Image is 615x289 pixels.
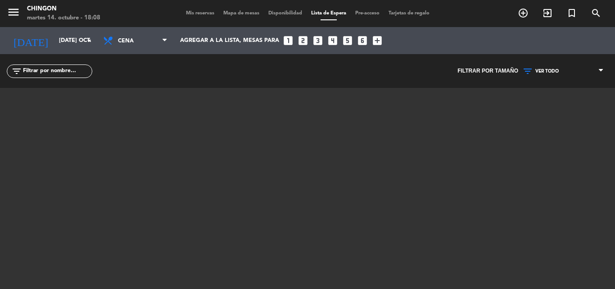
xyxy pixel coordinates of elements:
i: [DATE] [7,31,54,50]
i: looks_two [297,35,309,46]
i: add_circle_outline [518,8,529,18]
i: looks_4 [327,35,339,46]
i: looks_one [282,35,294,46]
span: Agregar a la lista, mesas para [180,37,279,44]
i: exit_to_app [542,8,553,18]
i: arrow_drop_down [84,35,95,46]
i: add_box [371,35,383,46]
span: VER TODO [535,69,559,74]
span: Mis reservas [181,11,219,16]
div: Chingon [27,5,100,14]
span: Pre-acceso [351,11,384,16]
i: filter_list [11,66,22,77]
span: Tarjetas de regalo [384,11,434,16]
span: Lista de Espera [307,11,351,16]
i: turned_in_not [566,8,577,18]
div: martes 14. octubre - 18:08 [27,14,100,23]
i: menu [7,5,20,19]
i: search [591,8,601,18]
button: menu [7,5,20,22]
span: Cena [118,32,161,50]
i: looks_3 [312,35,324,46]
i: looks_5 [342,35,353,46]
i: looks_6 [357,35,368,46]
span: Disponibilidad [264,11,307,16]
span: Mapa de mesas [219,11,264,16]
span: Filtrar por tamaño [457,67,518,76]
input: Filtrar por nombre... [22,66,92,76]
